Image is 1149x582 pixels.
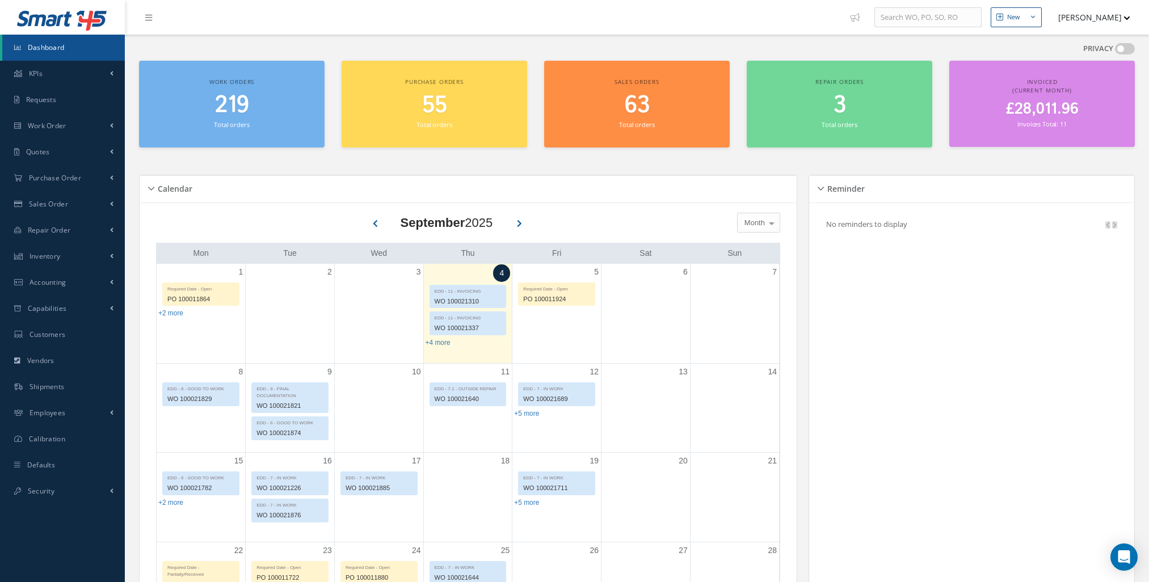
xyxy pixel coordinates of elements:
div: WO 100021829 [163,393,239,406]
a: September 12, 2025 [587,364,601,380]
td: September 18, 2025 [423,453,512,542]
span: Dashboard [28,43,65,52]
td: September 14, 2025 [690,363,779,453]
div: PO 100011924 [519,293,595,306]
div: EDD - 6 - GOOD TO WORK [163,472,239,482]
span: 55 [422,89,447,121]
a: September 26, 2025 [587,542,601,559]
div: Required Date - Open [252,562,328,571]
td: September 15, 2025 [157,453,246,542]
a: September 19, 2025 [587,453,601,469]
a: Repair orders 3 Total orders [747,61,932,147]
div: WO 100021337 [430,322,506,335]
a: Purchase orders 55 Total orders [342,61,527,147]
div: WO 100021310 [430,295,506,308]
div: EDD - 6 - GOOD TO WORK [252,417,328,427]
div: Open Intercom Messenger [1110,543,1138,571]
span: Repair orders [815,78,864,86]
a: Dashboard [2,35,125,61]
span: Sales orders [615,78,659,86]
div: EDD - 7 - IN WORK [252,472,328,482]
a: September 14, 2025 [765,364,779,380]
a: September 9, 2025 [325,364,334,380]
div: EDD - 7 - IN WORK [341,472,417,482]
td: September 17, 2025 [334,453,423,542]
span: Requests [26,95,56,104]
a: September 18, 2025 [499,453,512,469]
small: Total orders [822,120,857,129]
a: September 28, 2025 [765,542,779,559]
div: EDD - 7 - IN WORK [430,562,506,571]
span: 3 [834,89,846,121]
div: New [1007,12,1020,22]
span: KPIs [29,69,43,78]
span: Capabilities [28,303,67,313]
span: Repair Order [28,225,71,235]
span: Accounting [30,277,66,287]
div: Required Date - Open [519,283,595,293]
div: EDD - 7.1 - OUTSIDE REPAIR [430,383,506,393]
small: Total orders [214,120,249,129]
a: September 8, 2025 [236,364,245,380]
h5: Calendar [154,180,192,194]
a: September 22, 2025 [232,542,246,559]
div: Required Date - Partially/Received [163,562,239,578]
div: EDD - 11 - INVOICING [430,285,506,295]
span: Work Order [28,121,66,130]
div: WO 100021689 [519,393,595,406]
input: Search WO, PO, SO, RO [874,7,982,28]
td: September 8, 2025 [157,363,246,453]
h5: Reminder [824,180,865,194]
a: September 23, 2025 [321,542,334,559]
td: September 20, 2025 [601,453,691,542]
a: September 2, 2025 [325,264,334,280]
td: September 21, 2025 [690,453,779,542]
td: September 11, 2025 [423,363,512,453]
div: Required Date - Open [163,283,239,293]
label: PRIVACY [1083,43,1113,54]
td: September 12, 2025 [512,363,601,453]
div: WO 100021821 [252,399,328,412]
a: Show 4 more events [426,339,451,347]
a: Tuesday [281,246,299,260]
span: 219 [215,89,249,121]
div: 2025 [401,213,493,232]
a: Sunday [725,246,744,260]
span: Employees [30,408,66,417]
a: September 24, 2025 [410,542,423,559]
a: September 10, 2025 [410,364,423,380]
a: September 11, 2025 [499,364,512,380]
a: September 3, 2025 [414,264,423,280]
span: Security [28,486,54,496]
a: September 16, 2025 [321,453,334,469]
td: September 19, 2025 [512,453,601,542]
div: WO 100021226 [252,482,328,495]
a: September 1, 2025 [236,264,245,280]
span: £28,011.96 [1006,98,1079,120]
a: Wednesday [368,246,389,260]
span: Work orders [209,78,254,86]
td: September 9, 2025 [246,363,335,453]
a: September 21, 2025 [765,453,779,469]
a: Monday [191,246,211,260]
div: EDD - 6 - GOOD TO WORK [163,383,239,393]
a: September 20, 2025 [676,453,690,469]
span: Purchase orders [405,78,464,86]
div: EDD - 7 - IN WORK [519,383,595,393]
span: Invoiced [1027,78,1058,86]
span: Customers [30,330,66,339]
div: PO 100011864 [163,293,239,306]
span: Shipments [30,382,65,391]
td: September 1, 2025 [157,264,246,364]
div: WO 100021782 [163,482,239,495]
a: Saturday [637,246,654,260]
a: September 17, 2025 [410,453,423,469]
td: September 13, 2025 [601,363,691,453]
div: WO 100021874 [252,427,328,440]
span: (Current Month) [1012,86,1072,94]
small: Total orders [619,120,654,129]
span: Defaults [27,460,55,470]
td: September 4, 2025 [423,264,512,364]
a: September 13, 2025 [676,364,690,380]
a: Work orders 219 Total orders [139,61,325,147]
